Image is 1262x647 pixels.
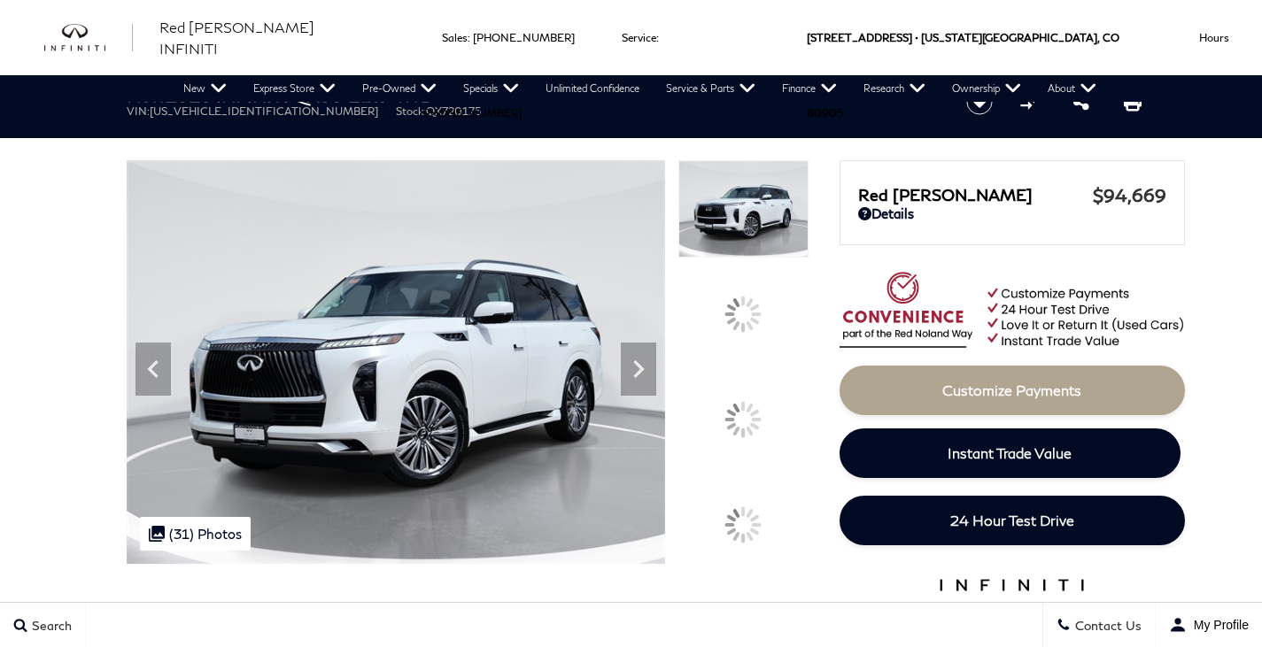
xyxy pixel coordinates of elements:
[396,104,426,118] span: Stock:
[656,31,659,44] span: :
[1093,184,1166,205] span: $94,669
[1156,603,1262,647] button: user-profile-menu
[420,106,522,119] a: [PHONE_NUMBER]
[127,160,666,564] img: New 2026 RADIANT WHITE INFINITI Luxe 4WD image 1
[450,75,532,102] a: Specials
[349,75,450,102] a: Pre-Owned
[840,496,1185,545] a: 24 Hour Test Drive
[939,75,1034,102] a: Ownership
[1071,618,1142,633] span: Contact Us
[807,31,1119,119] a: [STREET_ADDRESS] • [US_STATE][GEOGRAPHIC_DATA], CO 80905
[170,75,240,102] a: New
[942,381,1081,398] span: Customize Payments
[858,205,1166,221] a: Details
[840,366,1185,415] a: Customize Payments
[850,75,939,102] a: Research
[950,512,1074,528] span: 24 Hour Test Drive
[473,31,575,44] a: [PHONE_NUMBER]
[858,184,1166,205] a: Red [PERSON_NAME] $94,669
[27,618,72,633] span: Search
[159,19,314,57] span: Red [PERSON_NAME] INFINITI
[127,104,150,118] span: VIN:
[44,24,133,52] a: infiniti
[1034,75,1110,102] a: About
[1187,618,1249,632] span: My Profile
[170,75,1110,102] nav: Main Navigation
[858,185,1093,204] span: Red [PERSON_NAME]
[948,444,1072,461] span: Instant Trade Value
[240,75,349,102] a: Express Store
[140,517,251,551] div: (31) Photos
[622,31,656,44] span: Service
[769,75,850,102] a: Finance
[532,75,653,102] a: Unlimited Confidence
[150,104,378,118] span: [US_VEHICLE_IDENTIFICATION_NUMBER]
[468,31,470,44] span: :
[840,428,1181,478] a: Instant Trade Value
[159,17,376,59] a: Red [PERSON_NAME] INFINITI
[678,160,808,258] img: New 2026 RADIANT WHITE INFINITI Luxe 4WD image 1
[925,574,1098,645] img: infinitipremiumcare.png
[653,75,769,102] a: Service & Parts
[442,31,468,44] span: Sales
[44,24,133,52] img: INFINITI
[1018,89,1044,115] button: Compare vehicle
[807,75,843,150] span: 80905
